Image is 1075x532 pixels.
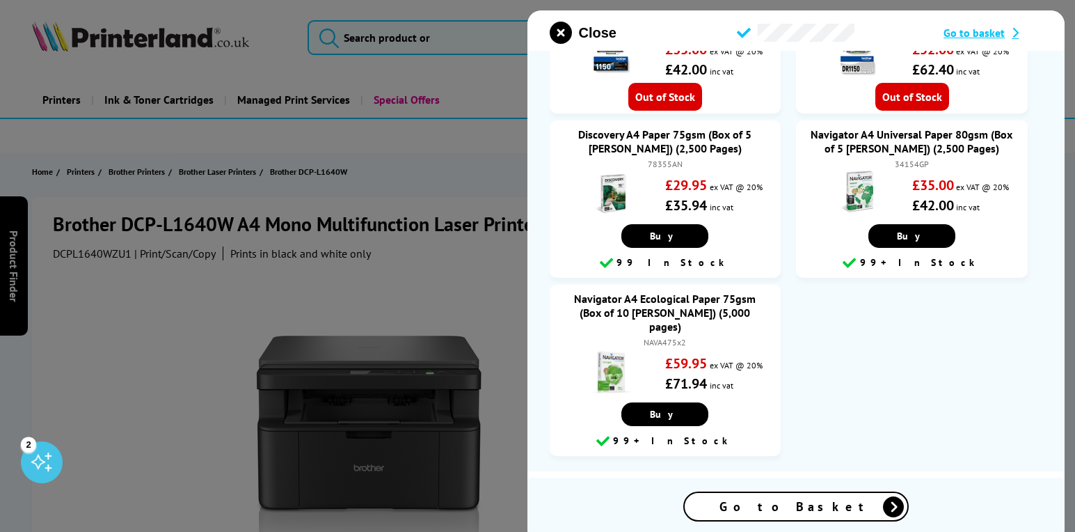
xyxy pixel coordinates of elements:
[564,337,767,347] div: NAVA475x2
[579,25,616,41] span: Close
[710,380,733,391] span: inc vat
[719,499,873,515] span: Go to Basket
[683,492,909,522] a: Go to Basket
[911,176,953,194] strong: £35.00
[710,182,763,192] span: ex VAT @ 20%
[574,292,756,334] a: Navigator A4 Ecological Paper 75gsm (Box of 10 [PERSON_NAME]) (5,000 pages)
[578,127,751,155] a: Discovery A4 Paper 75gsm (Box of 5 [PERSON_NAME]) (2,500 Pages)
[875,83,948,111] span: Out of Stock
[587,33,635,82] img: Brother TN-1150 Black Toner Cartridge (1,000 Pages)
[943,26,1042,40] a: Go to basket
[557,255,774,272] div: 99 In Stock
[710,202,733,212] span: inc vat
[650,408,680,421] span: Buy
[587,347,635,396] img: Navigator A4 Ecological Paper 75gsm (Box of 10 Reams) (5,000 pages)
[710,360,763,370] span: ex VAT @ 20%
[665,196,707,214] strong: £35.94
[650,230,680,242] span: Buy
[956,66,980,77] span: inc vat
[811,127,1012,155] a: Navigator A4 Universal Paper 80gsm (Box of 5 [PERSON_NAME]) (2,500 Pages)
[956,46,1009,56] span: ex VAT @ 20%
[710,66,733,77] span: inc vat
[911,40,953,58] strong: £52.00
[564,159,767,169] div: 78355AN
[665,40,707,58] strong: £35.00
[21,437,36,452] div: 2
[803,255,1021,272] div: 99+ In Stock
[665,375,707,393] strong: £71.94
[587,169,635,218] img: Discovery A4 Paper 75gsm (Box of 5 Reams) (2,500 Pages)
[550,22,616,44] button: close modal
[810,159,1014,169] div: 34154GP
[943,26,1005,40] span: Go to basket
[628,83,702,111] span: Out of Stock
[897,230,927,242] span: Buy
[911,196,953,214] strong: £42.00
[956,182,1009,192] span: ex VAT @ 20%
[665,354,707,373] strong: £59.95
[911,61,953,79] strong: £62.40
[710,46,763,56] span: ex VAT @ 20%
[956,202,980,212] span: inc vat
[833,169,882,218] img: Navigator A4 Universal Paper 80gsm (Box of 5 Reams) (2,500 Pages)
[665,176,707,194] strong: £29.95
[557,433,774,450] div: 99+ In Stock
[833,33,882,82] img: Brother DR-1150 Drum Unit (10,000 Pages)
[665,61,707,79] strong: £42.00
